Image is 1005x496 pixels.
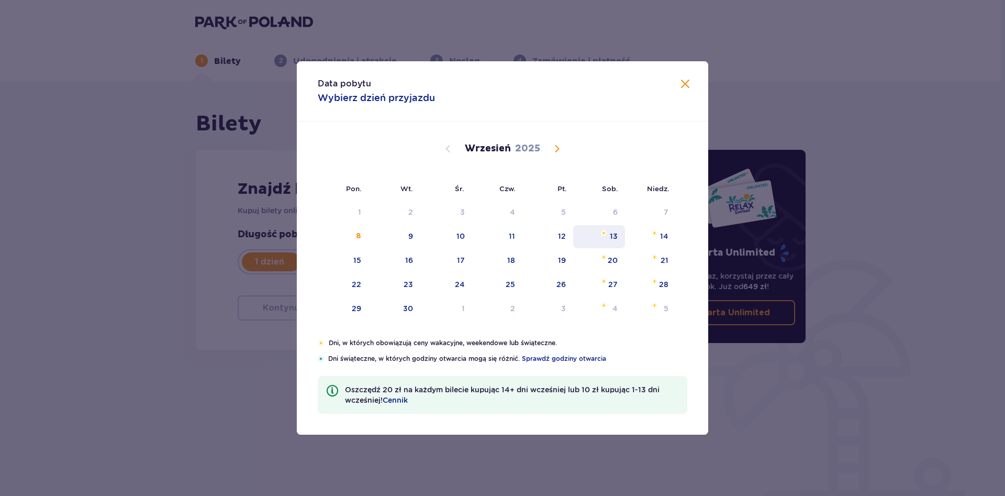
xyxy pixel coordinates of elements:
div: 19 [558,255,566,266]
small: Śr. [455,184,464,193]
td: poniedziałek, 29 września 2025 [318,297,368,321]
td: piątek, 19 września 2025 [522,249,573,272]
td: poniedziałek, 22 września 2025 [318,273,368,296]
div: 25 [506,279,515,290]
div: 17 [457,255,465,266]
td: Not available. poniedziałek, 1 września 2025 [318,201,368,224]
div: 22 [352,279,361,290]
p: Dni, w których obowiązują ceny wakacyjne, weekendowe lub świąteczne. [329,338,687,348]
div: 8 [356,231,361,241]
div: 5 [561,207,566,217]
td: czwartek, 18 września 2025 [472,249,523,272]
div: 4 [510,207,515,217]
td: Not available. wtorek, 2 września 2025 [368,201,420,224]
small: Wt. [400,184,413,193]
div: 3 [460,207,465,217]
div: 1 [358,207,361,217]
td: niedziela, 28 września 2025 [625,273,676,296]
p: Wrzesień [465,142,511,155]
small: Niedz. [647,184,669,193]
td: piątek, 12 września 2025 [522,225,573,248]
div: 10 [456,231,465,241]
td: sobota, 4 października 2025 [573,297,625,321]
td: wtorek, 30 września 2025 [368,297,420,321]
td: niedziela, 5 października 2025 [625,297,676,321]
td: środa, 10 września 2025 [420,225,472,248]
td: Not available. czwartek, 4 września 2025 [472,201,523,224]
div: 23 [404,279,413,290]
td: środa, 24 września 2025 [420,273,472,296]
td: piątek, 26 września 2025 [522,273,573,296]
div: 3 [561,303,566,314]
div: Calendar [297,122,708,338]
td: czwartek, 11 września 2025 [472,225,523,248]
small: Czw. [499,184,516,193]
div: 18 [507,255,515,266]
td: Not available. niedziela, 7 września 2025 [625,201,676,224]
td: niedziela, 14 września 2025 [625,225,676,248]
div: 1 [462,303,465,314]
td: sobota, 13 września 2025 [573,225,625,248]
p: 2025 [515,142,540,155]
div: 16 [405,255,413,266]
td: sobota, 27 września 2025 [573,273,625,296]
td: wtorek, 23 września 2025 [368,273,420,296]
td: sobota, 20 września 2025 [573,249,625,272]
td: wtorek, 16 września 2025 [368,249,420,272]
small: Pt. [557,184,567,193]
div: 11 [509,231,515,241]
div: 2 [408,207,413,217]
div: 24 [455,279,465,290]
td: Not available. piątek, 5 września 2025 [522,201,573,224]
div: 13 [610,231,618,241]
div: 20 [608,255,618,266]
div: 15 [353,255,361,266]
td: poniedziałek, 8 września 2025 [318,225,368,248]
td: czwartek, 2 października 2025 [472,297,523,321]
small: Sob. [602,184,618,193]
div: 26 [556,279,566,290]
td: piątek, 3 października 2025 [522,297,573,321]
td: niedziela, 21 września 2025 [625,249,676,272]
small: Pon. [346,184,362,193]
td: środa, 17 września 2025 [420,249,472,272]
td: wtorek, 9 września 2025 [368,225,420,248]
td: poniedziałek, 15 września 2025 [318,249,368,272]
div: 30 [403,303,413,314]
div: 6 [613,207,618,217]
td: środa, 1 października 2025 [420,297,472,321]
div: 2 [510,303,515,314]
div: 29 [352,303,361,314]
td: Not available. sobota, 6 września 2025 [573,201,625,224]
td: Not available. środa, 3 września 2025 [420,201,472,224]
td: czwartek, 25 września 2025 [472,273,523,296]
div: 9 [408,231,413,241]
div: 27 [608,279,618,290]
div: 12 [558,231,566,241]
div: 4 [612,303,618,314]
